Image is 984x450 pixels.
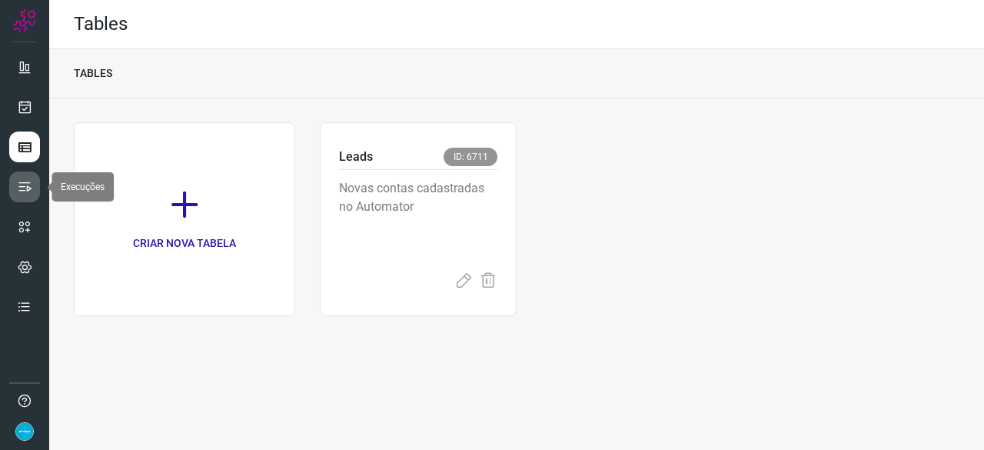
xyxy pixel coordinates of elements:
[61,182,105,192] span: Execuções
[339,148,373,166] p: Leads
[74,65,112,82] p: TABLES
[339,179,497,256] p: Novas contas cadastradas no Automator
[74,13,128,35] h2: Tables
[15,422,34,441] img: 4352b08165ebb499c4ac5b335522ff74.png
[13,9,36,32] img: Logo
[74,122,295,316] a: CRIAR NOVA TABELA
[133,235,236,252] p: CRIAR NOVA TABELA
[444,148,497,166] span: ID: 6711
